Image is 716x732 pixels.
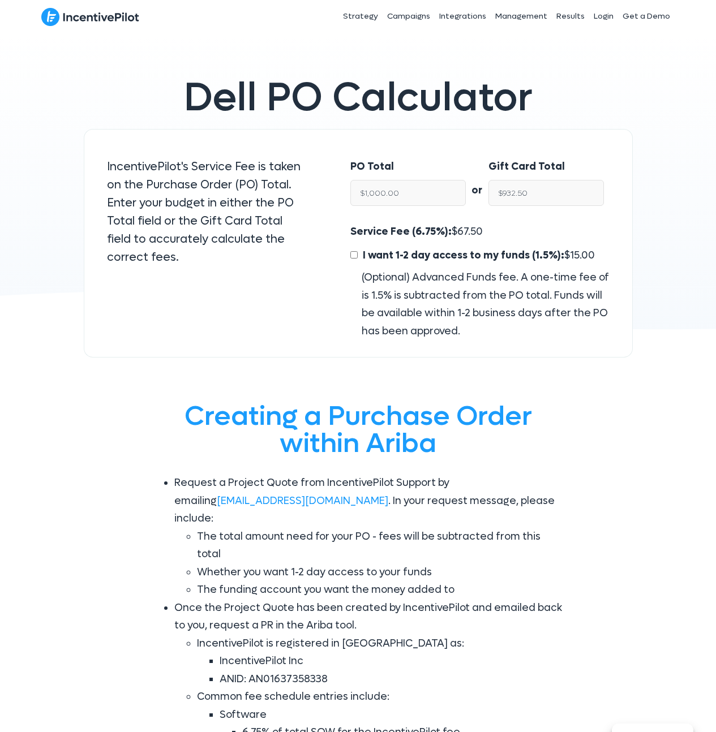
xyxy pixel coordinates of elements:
span: Service Fee (6.75%): [350,225,452,238]
div: (Optional) Advanced Funds fee. A one-time fee of is 1.5% is subtracted from the PO total. Funds w... [350,269,609,340]
nav: Header Menu [261,2,675,31]
a: Campaigns [383,2,435,31]
span: Creating a Purchase Order within Ariba [185,398,532,461]
span: $ [360,249,595,262]
p: IncentivePilot's Service Fee is taken on the Purchase Order (PO) Total. Enter your budget in eith... [107,158,306,266]
div: or [466,158,488,200]
a: Results [552,2,589,31]
li: IncentivePilot is registered in [GEOGRAPHIC_DATA] as: [197,635,565,688]
span: 15.00 [570,249,595,262]
li: The total amount need for your PO - fees will be subtracted from this total [197,528,565,563]
div: $ [350,223,609,340]
input: I want 1-2 day access to my funds (1.5%):$15.00 [350,251,358,259]
img: IncentivePilot [41,7,139,27]
a: [EMAIL_ADDRESS][DOMAIN_NAME] [217,494,388,507]
a: Strategy [338,2,383,31]
span: Dell PO Calculator [184,72,533,123]
a: Get a Demo [618,2,675,31]
a: Login [589,2,618,31]
label: PO Total [350,158,394,176]
label: Gift Card Total [488,158,565,176]
li: IncentivePilot Inc [220,652,565,670]
span: 67.50 [457,225,483,238]
a: Integrations [435,2,491,31]
li: ANID: AN01637358338 [220,670,565,688]
li: Whether you want 1-2 day access to your funds [197,563,565,582]
span: I want 1-2 day access to my funds (1.5%): [363,249,564,262]
li: Request a Project Quote from IncentivePilot Support by emailing . In your request message, please... [174,474,565,599]
li: The funding account you want the money added to [197,581,565,599]
a: Management [491,2,552,31]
